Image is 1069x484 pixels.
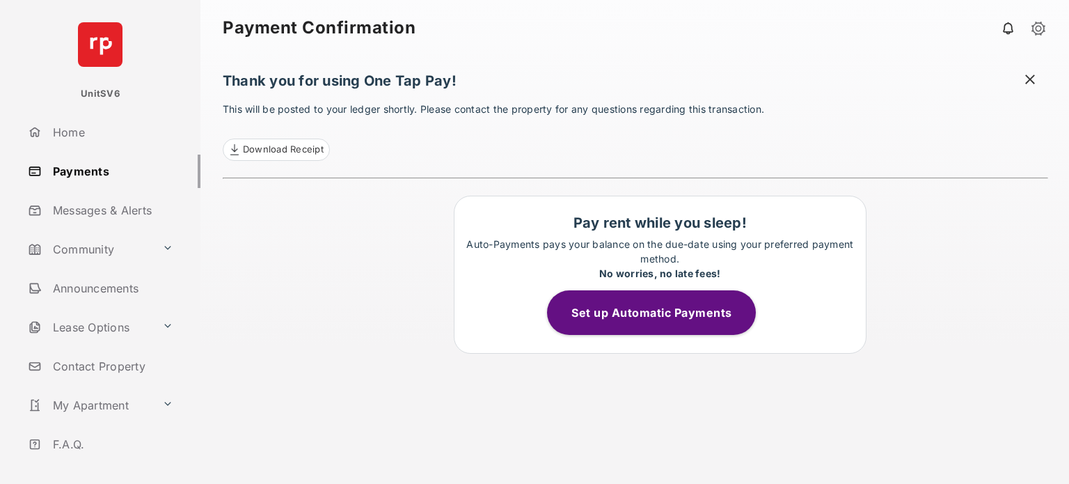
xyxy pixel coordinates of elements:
img: svg+xml;base64,PHN2ZyB4bWxucz0iaHR0cDovL3d3dy53My5vcmcvMjAwMC9zdmciIHdpZHRoPSI2NCIgaGVpZ2h0PSI2NC... [78,22,122,67]
h1: Thank you for using One Tap Pay! [223,72,1048,96]
a: Payments [22,155,200,188]
a: Home [22,116,200,149]
p: UnitSV6 [81,87,120,101]
a: Announcements [22,272,200,305]
a: Community [22,233,157,266]
a: Messages & Alerts [22,194,200,227]
a: Download Receipt [223,139,330,161]
strong: Payment Confirmation [223,19,415,36]
div: No worries, no late fees! [461,266,859,281]
a: Contact Property [22,350,200,383]
p: This will be posted to your ledger shortly. Please contact the property for any questions regardi... [223,102,1048,161]
a: Lease Options [22,311,157,344]
button: Set up Automatic Payments [547,290,756,335]
span: Download Receipt [243,143,324,157]
h1: Pay rent while you sleep! [461,214,859,231]
p: Auto-Payments pays your balance on the due-date using your preferred payment method. [461,237,859,281]
a: F.A.Q. [22,428,200,461]
a: My Apartment [22,389,157,422]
